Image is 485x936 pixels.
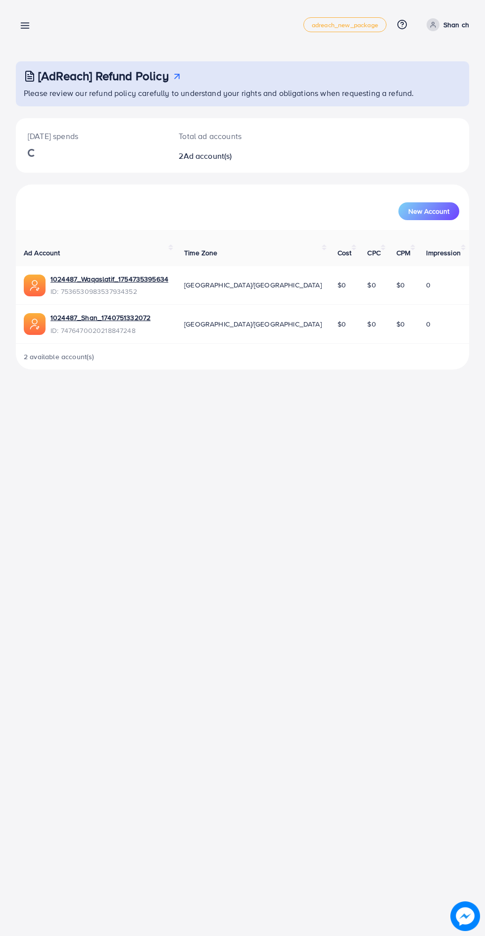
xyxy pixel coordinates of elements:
p: Total ad accounts [179,130,268,142]
span: CPC [367,248,380,258]
span: $0 [396,319,405,329]
span: Cost [338,248,352,258]
span: $0 [396,280,405,290]
a: 1024487_Shan_1740751332072 [50,313,150,323]
span: 0 [426,280,431,290]
button: New Account [398,202,459,220]
span: [GEOGRAPHIC_DATA]/[GEOGRAPHIC_DATA] [184,280,322,290]
a: Shan ch [423,18,469,31]
img: image [450,901,480,931]
span: CPM [396,248,410,258]
span: ID: 7536530983537934352 [50,286,168,296]
span: $0 [338,280,346,290]
span: $0 [367,319,376,329]
p: [DATE] spends [28,130,155,142]
p: Please review our refund policy carefully to understand your rights and obligations when requesti... [24,87,463,99]
span: 0 [426,319,431,329]
span: Time Zone [184,248,217,258]
span: $0 [367,280,376,290]
img: ic-ads-acc.e4c84228.svg [24,313,46,335]
h2: 2 [179,151,268,161]
span: Ad account(s) [184,150,232,161]
span: [GEOGRAPHIC_DATA]/[GEOGRAPHIC_DATA] [184,319,322,329]
span: Ad Account [24,248,60,258]
img: ic-ads-acc.e4c84228.svg [24,275,46,296]
a: adreach_new_package [303,17,387,32]
span: New Account [408,208,449,215]
span: adreach_new_package [312,22,378,28]
p: Shan ch [443,19,469,31]
span: $0 [338,319,346,329]
a: 1024487_Waqaslatif_1754735395634 [50,274,168,284]
span: Impression [426,248,461,258]
h3: [AdReach] Refund Policy [38,69,169,83]
span: ID: 7476470020218847248 [50,326,150,335]
span: 2 available account(s) [24,352,95,362]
